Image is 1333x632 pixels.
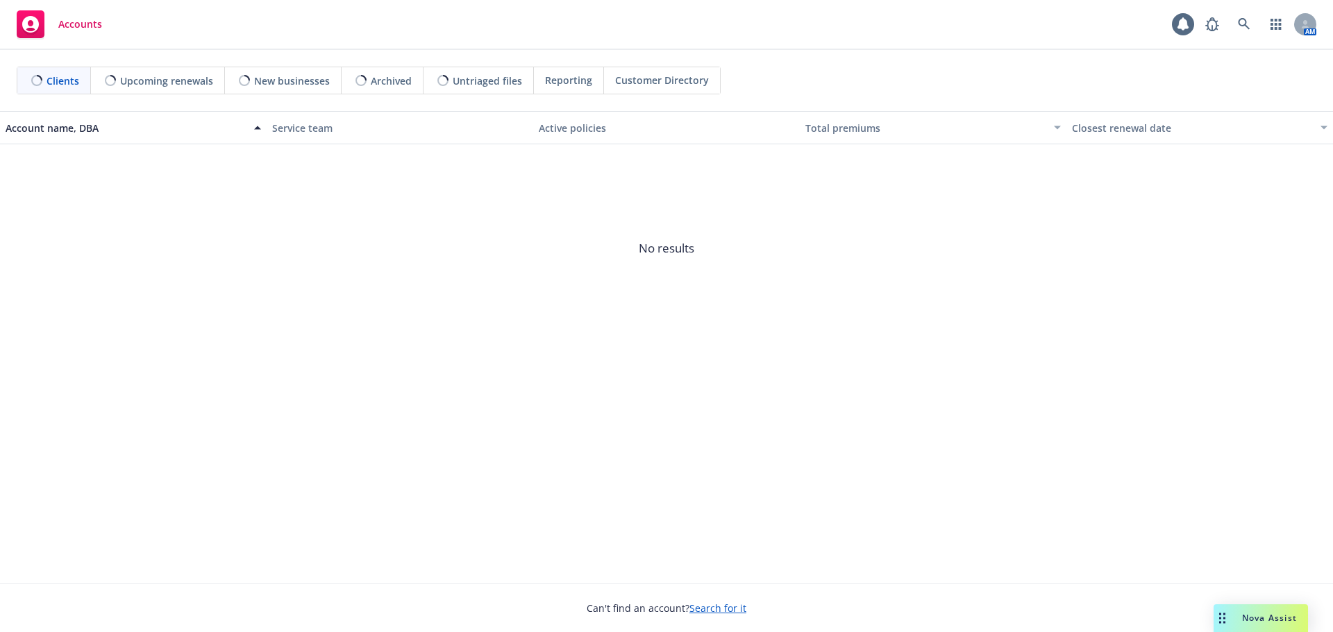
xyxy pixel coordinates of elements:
[1072,121,1312,135] div: Closest renewal date
[805,121,1046,135] div: Total premiums
[272,121,528,135] div: Service team
[254,74,330,88] span: New businesses
[120,74,213,88] span: Upcoming renewals
[1214,604,1308,632] button: Nova Assist
[1262,10,1290,38] a: Switch app
[6,121,246,135] div: Account name, DBA
[58,19,102,30] span: Accounts
[267,111,533,144] button: Service team
[371,74,412,88] span: Archived
[1230,10,1258,38] a: Search
[533,111,800,144] button: Active policies
[689,601,746,615] a: Search for it
[1198,10,1226,38] a: Report a Bug
[1066,111,1333,144] button: Closest renewal date
[1214,604,1231,632] div: Drag to move
[11,5,108,44] a: Accounts
[587,601,746,615] span: Can't find an account?
[47,74,79,88] span: Clients
[615,73,709,87] span: Customer Directory
[539,121,794,135] div: Active policies
[1242,612,1297,624] span: Nova Assist
[545,73,592,87] span: Reporting
[800,111,1066,144] button: Total premiums
[453,74,522,88] span: Untriaged files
